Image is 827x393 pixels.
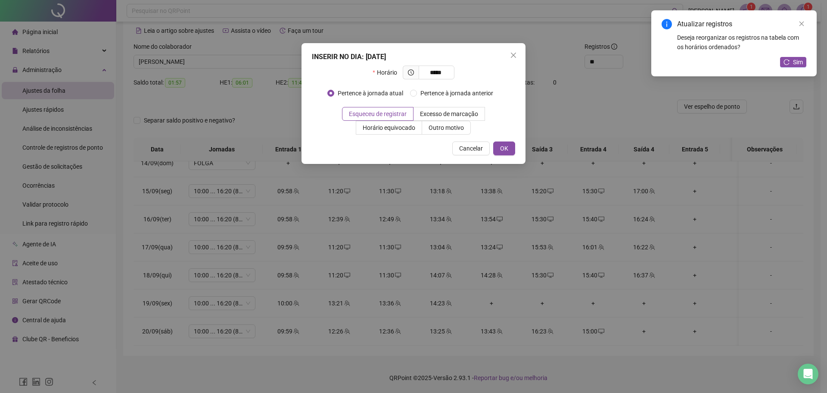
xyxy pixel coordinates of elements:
span: clock-circle [408,69,414,75]
a: Close [797,19,806,28]
button: Sim [780,57,806,67]
div: Deseja reorganizar os registros na tabela com os horários ordenados? [677,33,806,52]
span: Pertence à jornada anterior [417,88,497,98]
span: Horário equivocado [363,124,415,131]
div: Atualizar registros [677,19,806,29]
span: close [510,52,517,59]
span: reload [783,59,790,65]
button: Cancelar [452,141,490,155]
button: OK [493,141,515,155]
span: info-circle [662,19,672,29]
span: Outro motivo [429,124,464,131]
span: Excesso de marcação [420,110,478,117]
div: INSERIR NO DIA : [DATE] [312,52,515,62]
div: Open Intercom Messenger [798,364,818,384]
span: close [799,21,805,27]
button: Close [507,48,520,62]
span: Pertence à jornada atual [334,88,407,98]
span: Esqueceu de registrar [349,110,407,117]
label: Horário [373,66,402,79]
span: Sim [793,57,803,67]
span: Cancelar [459,144,483,153]
span: OK [500,144,508,153]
